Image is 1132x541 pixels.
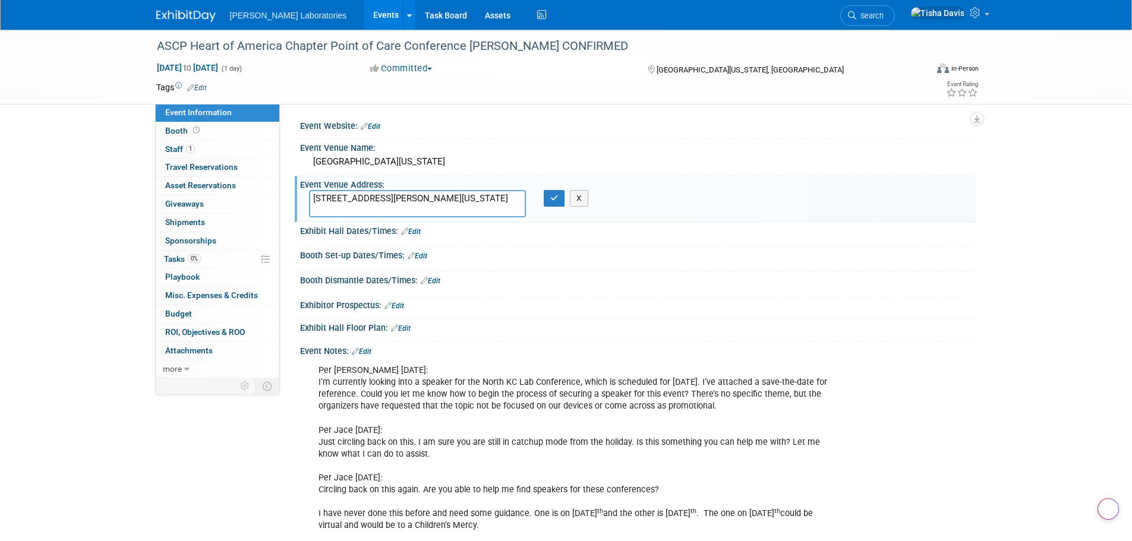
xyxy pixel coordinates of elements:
[156,159,279,176] a: Travel Reservations
[182,63,193,72] span: to
[156,177,279,195] a: Asset Reservations
[300,139,976,154] div: Event Venue Name:
[230,11,347,20] span: [PERSON_NAME] Laboratories
[401,227,421,236] a: Edit
[946,81,978,87] div: Event Rating
[165,346,213,355] span: Attachments
[165,217,205,227] span: Shipments
[156,360,279,378] a: more
[156,268,279,286] a: Playbook
[300,117,976,132] div: Event Website:
[300,222,976,238] div: Exhibit Hall Dates/Times:
[165,327,245,337] span: ROI, Objectives & ROO
[570,190,588,207] button: X
[163,364,182,374] span: more
[156,342,279,360] a: Attachments
[156,214,279,232] a: Shipments
[309,153,967,171] div: [GEOGRAPHIC_DATA][US_STATE]
[856,11,884,20] span: Search
[910,7,965,20] img: Tisha Davis
[165,272,200,281] span: Playbook
[164,254,201,264] span: Tasks
[857,62,979,80] div: Event Format
[165,126,202,135] span: Booth
[300,246,976,262] div: Booth Set-up Dates/Times:
[165,181,236,190] span: Asset Reservations
[165,290,258,300] span: Misc. Expenses & Credits
[156,287,279,305] a: Misc. Expenses & Credits
[156,305,279,323] a: Budget
[186,144,195,153] span: 1
[774,507,780,515] sup: th
[156,62,219,73] span: [DATE] [DATE]
[361,122,380,131] a: Edit
[165,162,238,172] span: Travel Reservations
[597,507,603,515] sup: th
[840,5,895,26] a: Search
[300,296,976,312] div: Exhibitor Prospectus:
[657,65,844,74] span: [GEOGRAPHIC_DATA][US_STATE], [GEOGRAPHIC_DATA]
[156,141,279,159] a: Staff1
[156,232,279,250] a: Sponsorships
[300,319,976,334] div: Exhibit Hall Floor Plan:
[220,65,242,72] span: (1 day)
[255,378,279,394] td: Toggle Event Tabs
[300,176,976,191] div: Event Venue Address:
[156,10,216,22] img: ExhibitDay
[165,309,192,318] span: Budget
[153,36,909,57] div: ASCP Heart of America Chapter Point of Care Conference [PERSON_NAME] CONFIRMED
[937,64,949,73] img: Format-Inperson.png
[165,199,204,208] span: Giveaways
[191,126,202,135] span: Booth not reserved yet
[300,342,976,357] div: Event Notes:
[156,104,279,122] a: Event Information
[165,236,216,245] span: Sponsorships
[408,252,427,260] a: Edit
[352,347,371,356] a: Edit
[188,254,201,263] span: 0%
[165,144,195,154] span: Staff
[156,195,279,213] a: Giveaways
[366,62,437,75] button: Committed
[165,107,232,117] span: Event Information
[156,81,207,93] td: Tags
[690,507,696,515] sup: th
[300,271,976,287] div: Booth Dismantle Dates/Times:
[951,64,979,73] div: In-Person
[384,302,404,310] a: Edit
[235,378,256,394] td: Personalize Event Tab Strip
[156,324,279,341] a: ROI, Objectives & ROO
[187,84,207,92] a: Edit
[391,324,411,333] a: Edit
[421,277,440,285] a: Edit
[156,122,279,140] a: Booth
[156,251,279,268] a: Tasks0%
